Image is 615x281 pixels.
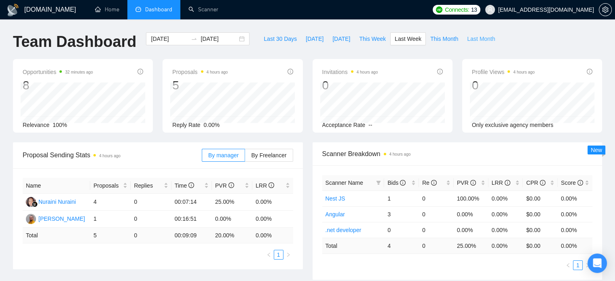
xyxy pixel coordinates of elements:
span: info-circle [577,180,583,186]
td: $0.00 [523,190,558,206]
td: Total [322,238,385,254]
span: Proposals [172,67,228,77]
span: right [286,252,291,257]
span: Last Week [395,34,421,43]
span: By manager [208,152,239,158]
time: 4 hours ago [389,152,411,156]
img: gigradar-bm.png [32,201,38,207]
td: 0.00 % [558,238,592,254]
button: Last Month [463,32,499,45]
button: [DATE] [301,32,328,45]
td: 0.00% [488,206,523,222]
td: 4 [384,238,419,254]
span: info-circle [431,180,437,186]
td: 25.00 % [454,238,488,254]
td: 0.00% [212,211,252,228]
td: 3 [384,206,419,222]
td: 0.00% [488,222,523,238]
td: 00:09:09 [171,228,212,243]
td: $0.00 [523,222,558,238]
span: Reply Rate [172,122,200,128]
input: End date [201,34,237,43]
span: info-circle [287,69,293,74]
span: PVR [215,182,234,189]
time: 32 minutes ago [65,70,93,74]
th: Replies [131,178,171,194]
span: Invitations [322,67,378,77]
input: Start date [151,34,188,43]
img: logo [6,4,19,17]
td: 0 [131,228,171,243]
li: 1 [573,260,583,270]
button: This Week [355,32,390,45]
div: Nuraini Nuraini [38,197,76,206]
span: 0.00% [204,122,220,128]
a: setting [599,6,612,13]
button: Last 30 Days [259,32,301,45]
li: Previous Page [264,250,274,260]
td: 20.00 % [212,228,252,243]
a: NNNuraini Nuraini [26,198,76,205]
span: Opportunities [23,67,93,77]
span: By Freelancer [251,152,286,158]
span: [DATE] [306,34,323,43]
td: 0 [131,211,171,228]
button: right [283,250,293,260]
span: info-circle [188,182,194,188]
time: 4 hours ago [513,70,535,74]
a: 1 [573,261,582,270]
li: 1 [274,250,283,260]
span: left [266,252,271,257]
li: Previous Page [563,260,573,270]
span: info-circle [505,180,510,186]
td: 1 [90,211,131,228]
div: Open Intercom Messenger [588,254,607,273]
td: 0 [384,222,419,238]
span: info-circle [540,180,545,186]
li: Next Page [283,250,293,260]
td: 4 [90,194,131,211]
span: Proposal Sending Stats [23,150,202,160]
td: 0 [419,190,454,206]
button: setting [599,3,612,16]
span: Acceptance Rate [322,122,366,128]
span: filter [376,180,381,185]
span: info-circle [400,180,406,186]
span: LRR [256,182,274,189]
span: info-circle [137,69,143,74]
span: user [487,7,493,13]
td: 0.00 % [252,228,293,243]
td: 0 [131,194,171,211]
span: left [566,263,571,268]
a: YM[PERSON_NAME] [26,215,85,222]
span: Replies [134,181,162,190]
button: left [264,250,274,260]
td: 100.00% [454,190,488,206]
td: 00:16:51 [171,211,212,228]
time: 4 hours ago [207,70,228,74]
span: New [591,147,602,153]
span: Scanner Name [325,180,363,186]
span: Time [175,182,194,189]
span: -- [368,122,372,128]
span: info-circle [587,69,592,74]
li: Next Page [583,260,592,270]
span: 100% [53,122,67,128]
a: .net developer [325,227,361,233]
span: swap-right [191,36,197,42]
span: filter [374,177,383,189]
span: info-circle [437,69,443,74]
span: PVR [457,180,476,186]
td: 0.00% [252,211,293,228]
div: 5 [172,78,228,93]
time: 4 hours ago [99,154,120,158]
span: right [585,263,590,268]
time: 4 hours ago [357,70,378,74]
td: 0.00% [454,222,488,238]
td: 0.00% [558,222,592,238]
span: Profile Views [472,67,535,77]
a: Nest JS [325,195,345,202]
span: This Month [430,34,458,43]
span: Proposals [93,181,121,190]
button: [DATE] [328,32,355,45]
